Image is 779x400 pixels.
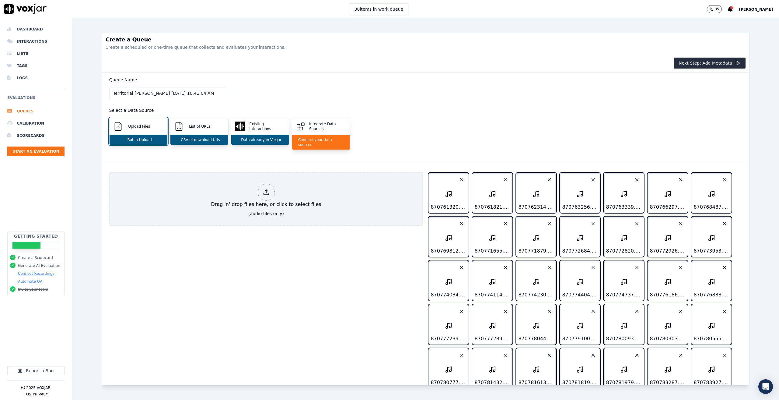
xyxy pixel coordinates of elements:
a: Calibration [7,117,65,129]
div: 870777289.mp3 [473,334,512,344]
button: 870776186.mp3 [648,261,687,300]
div: 870774034.mp3 [429,290,468,300]
button: Create a Scorecard [18,255,53,260]
div: 870783927.mp3 [692,378,731,388]
button: 870781432.mp3 [473,349,512,388]
div: 870780555.mp3 [692,334,731,344]
div: 870769812.mp3 [429,246,468,256]
div: 870781613.mp3 [517,378,555,388]
button: 870781819.mp3 [561,349,599,388]
a: Lists [7,48,65,60]
button: 38items in work queue [349,3,408,15]
div: 870774114.mp3 [473,290,512,300]
button: 870778044.mp3 [517,305,556,344]
p: Connect your data sources [296,137,346,147]
div: 870777239.mp3 [429,334,468,344]
div: 870761821.mp3 [473,202,512,212]
button: 870783287.mp3 [648,349,687,388]
a: Scorecards [7,129,65,142]
a: Interactions [7,35,65,48]
div: 870781432.mp3 [473,378,512,388]
div: Open Intercom Messenger [758,379,773,394]
div: 870768487.mp3 [692,202,731,212]
button: 870779100.mp3 [561,305,599,344]
div: 870772926.mp3 [648,246,687,256]
button: 870772684.mp3 [561,217,599,256]
button: 870774114.mp3 [473,261,512,300]
label: Queue Name [109,77,137,82]
div: 870779100.mp3 [561,334,599,344]
button: 870777289.mp3 [473,305,512,344]
button: 870772926.mp3 [648,217,687,256]
button: 870761821.mp3 [473,173,512,212]
h6: Evaluations [7,94,65,105]
div: 870780303.mp3 [648,334,687,344]
div: 870771879.mp3 [517,246,555,256]
button: Report a Bug [7,366,65,375]
div: 870778044.mp3 [517,334,555,344]
a: Tags [7,60,65,72]
button: 870780777.mp3 [429,349,468,388]
a: Queues [7,105,65,117]
button: 870774034.mp3 [429,261,468,300]
div: 870774230.mp3 [517,290,555,300]
div: 870783287.mp3 [648,378,687,388]
div: 870766297.mp3 [648,202,687,212]
img: voxjar logo [4,4,47,14]
div: 870780777.mp3 [429,378,468,388]
button: Next Step: Add Metadata [674,58,746,69]
button: Connect Recordings [18,271,54,276]
button: Generate AI Evaluation [18,263,60,268]
button: 870783927.mp3 [692,349,731,388]
label: Select a Data Source [109,108,154,113]
input: Enter Queue Name [109,87,226,99]
button: 870772820.mp3 [604,217,643,256]
button: 870762314.mp3 [517,173,556,212]
div: 870776838.mp3 [692,290,731,300]
p: 2025 Voxjar [26,385,50,390]
p: Batch Upload [125,137,152,142]
button: Automate QA [18,279,42,284]
p: CSV of download Urls [178,137,220,142]
button: 870769812.mp3 [429,217,468,256]
div: 870780093.mp3 [605,334,643,344]
li: Dashboard [7,23,65,35]
button: 870771879.mp3 [517,217,556,256]
a: Logs [7,72,65,84]
button: 870781979.mp3 [604,349,643,388]
div: Drag 'n' drop files here, or click to select files [208,181,323,211]
button: 870780555.mp3 [692,305,731,344]
img: Existing Interactions [235,122,245,131]
p: Data already in Voxjar [239,137,281,142]
div: 870773953.mp3 [692,246,731,256]
div: 870762314.mp3 [517,202,555,212]
div: 870776186.mp3 [648,290,687,300]
button: Start an Evaluation [7,147,65,156]
button: 870773953.mp3 [692,217,731,256]
p: Existing Interactions [247,122,285,131]
button: 870768487.mp3 [692,173,731,212]
div: 870761320.mp3 [429,202,468,212]
button: 85 [707,5,728,13]
button: TOS [24,392,31,397]
div: 870774404.mp3 [561,290,599,300]
p: Create a scheduled or one-time queue that collects and evaluates your interactions. [106,44,746,50]
button: 870777239.mp3 [429,305,468,344]
h3: Create a Queue [106,37,746,42]
div: 870763256.mp3 [561,202,599,212]
span: [PERSON_NAME] [739,7,773,12]
div: 870772684.mp3 [561,246,599,256]
p: Integrate Data Sources [307,122,346,131]
button: 870763339.mp3 [604,173,643,212]
button: Privacy [33,392,48,397]
div: (audio files only) [248,211,284,217]
button: 870761320.mp3 [429,173,468,212]
button: 870780303.mp3 [648,305,687,344]
button: 85 [707,5,722,13]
